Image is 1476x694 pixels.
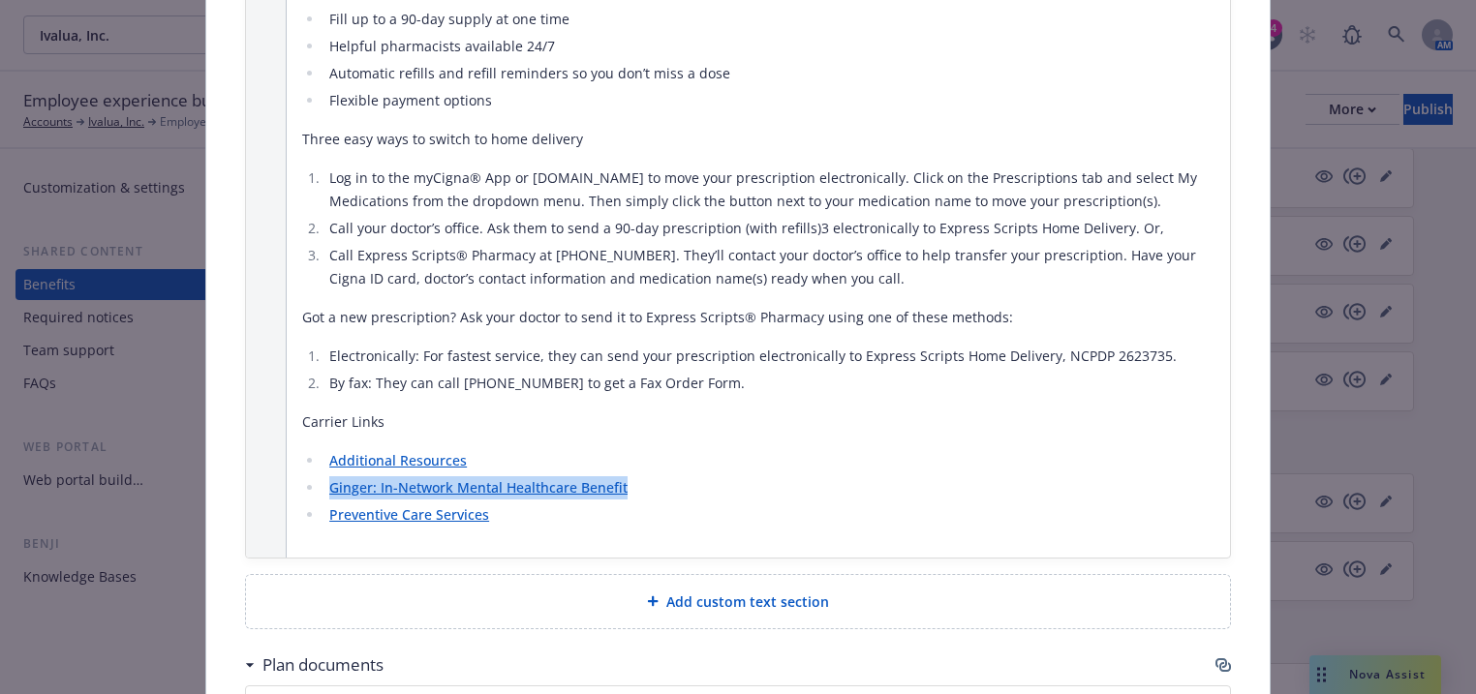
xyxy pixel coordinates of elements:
[302,128,1215,151] p: Three easy ways to switch to home delivery
[323,166,1215,213] li: Log in to the myCigna® App or [DOMAIN_NAME] to move your prescription electronically. Click on th...
[323,62,1215,85] li: Automatic refills and refill reminders so you don’t miss a dose
[323,345,1215,368] li: Electronically: For fastest service, they can send your prescription electronically to Express Sc...
[329,451,467,469] a: Additional Resources
[245,574,1231,629] div: Add custom text section
[329,505,489,524] a: Preventive Care Services
[262,652,384,678] h3: Plan documents
[323,217,1215,240] li: Call your doctor’s office. Ask them to send a 90-day prescription (with refills)3 electronically ...
[323,244,1215,290] li: Call Express Scripts® Pharmacy at [PHONE_NUMBER]. They’ll contact your doctor’s office to help tr...
[329,478,628,497] a: Ginger: In-Network Mental Healthcare Benefit
[245,652,384,678] div: Plan documents
[323,372,1215,395] li: By fax: They can call [PHONE_NUMBER] to get a Fax Order Form.
[323,89,1215,112] li: Flexible payment options
[302,410,1215,434] p: Carrier Links
[323,8,1215,31] li: Fill up to a 90-day supply at one time
[323,35,1215,58] li: Helpful pharmacists available 24/7
[302,306,1215,329] p: Got a new prescription? Ask your doctor to send it to Express Scripts® Pharmacy using one of thes...
[666,591,829,612] span: Add custom text section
